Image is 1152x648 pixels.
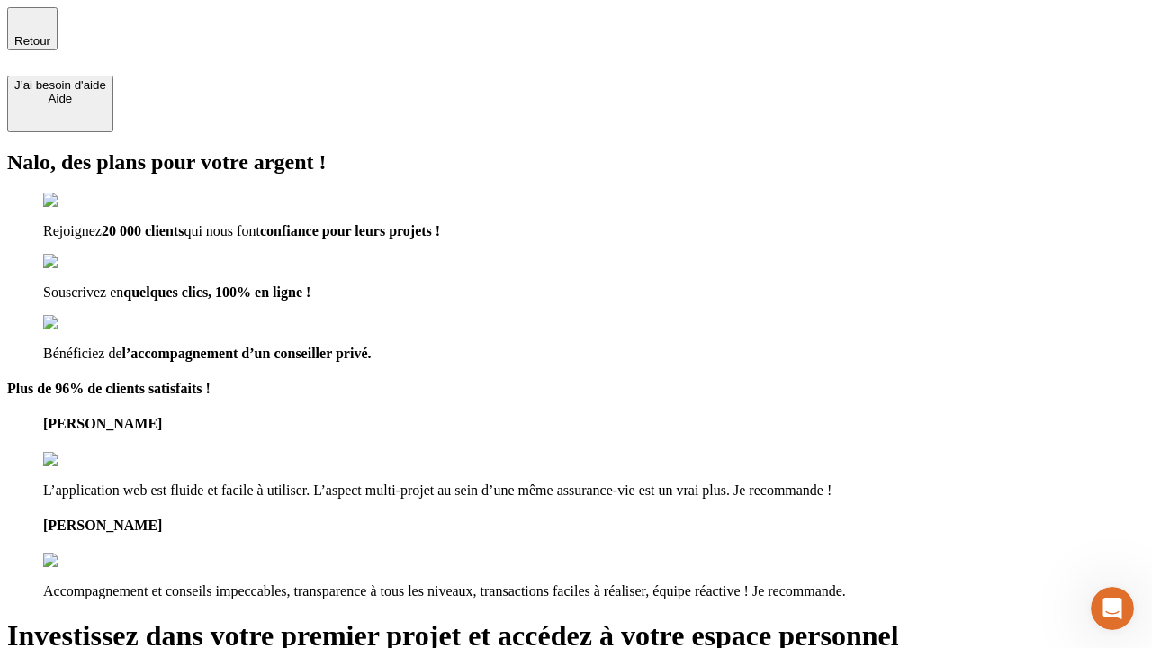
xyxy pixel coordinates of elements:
div: J’ai besoin d'aide [14,78,106,92]
img: checkmark [43,193,121,209]
span: Retour [14,34,50,48]
img: checkmark [43,254,121,270]
div: Aide [14,92,106,105]
button: Retour [7,7,58,50]
p: Accompagnement et conseils impeccables, transparence à tous les niveaux, transactions faciles à r... [43,583,1145,599]
img: reviews stars [43,452,132,468]
span: l’accompagnement d’un conseiller privé. [122,346,372,361]
p: L’application web est fluide et facile à utiliser. L’aspect multi-projet au sein d’une même assur... [43,482,1145,499]
h2: Nalo, des plans pour votre argent ! [7,150,1145,175]
span: Bénéficiez de [43,346,122,361]
h4: Plus de 96% de clients satisfaits ! [7,381,1145,397]
h4: [PERSON_NAME] [43,517,1145,534]
span: qui nous font [184,223,259,238]
span: 20 000 clients [102,223,184,238]
span: Souscrivez en [43,284,123,300]
img: checkmark [43,315,121,331]
span: confiance pour leurs projets ! [260,223,440,238]
button: J’ai besoin d'aideAide [7,76,113,132]
img: reviews stars [43,553,132,569]
iframe: Intercom live chat [1091,587,1134,630]
span: quelques clics, 100% en ligne ! [123,284,310,300]
h4: [PERSON_NAME] [43,416,1145,432]
span: Rejoignez [43,223,102,238]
